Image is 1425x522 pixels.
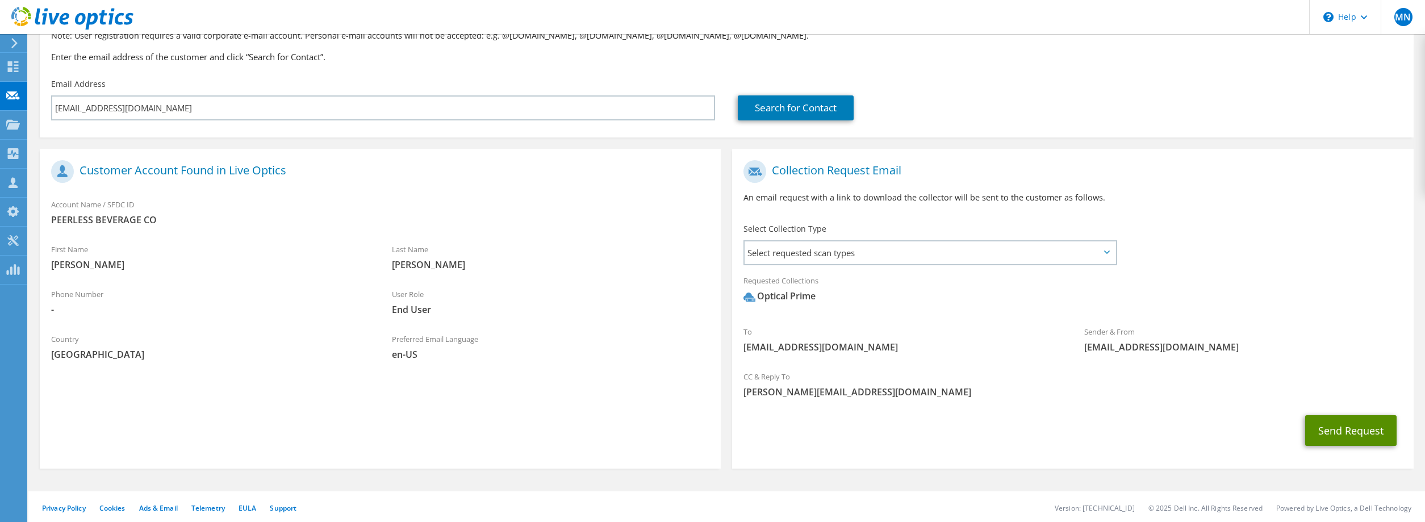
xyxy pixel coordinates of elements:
[738,95,854,120] a: Search for Contact
[732,320,1073,359] div: To
[1148,503,1263,513] li: © 2025 Dell Inc. All Rights Reserved
[51,303,369,316] span: -
[743,160,1396,183] h1: Collection Request Email
[743,341,1062,353] span: [EMAIL_ADDRESS][DOMAIN_NAME]
[381,237,721,277] div: Last Name
[732,365,1413,404] div: CC & Reply To
[51,348,369,361] span: [GEOGRAPHIC_DATA]
[40,193,721,232] div: Account Name / SFDC ID
[1084,341,1402,353] span: [EMAIL_ADDRESS][DOMAIN_NAME]
[392,303,710,316] span: End User
[1073,320,1414,359] div: Sender & From
[51,30,1402,42] p: Note: User registration requires a valid corporate e-mail account. Personal e-mail accounts will ...
[40,327,381,366] div: Country
[51,78,106,90] label: Email Address
[139,503,178,513] a: Ads & Email
[1305,415,1397,446] button: Send Request
[745,241,1115,264] span: Select requested scan types
[40,237,381,277] div: First Name
[1323,12,1334,22] svg: \n
[270,503,296,513] a: Support
[743,290,816,303] div: Optical Prime
[239,503,256,513] a: EULA
[1055,503,1135,513] li: Version: [TECHNICAL_ID]
[381,282,721,321] div: User Role
[42,503,86,513] a: Privacy Policy
[51,214,709,226] span: PEERLESS BEVERAGE CO
[743,191,1402,204] p: An email request with a link to download the collector will be sent to the customer as follows.
[392,348,710,361] span: en-US
[40,282,381,321] div: Phone Number
[51,51,1402,63] h3: Enter the email address of the customer and click “Search for Contact”.
[732,269,1413,314] div: Requested Collections
[191,503,225,513] a: Telemetry
[743,386,1402,398] span: [PERSON_NAME][EMAIL_ADDRESS][DOMAIN_NAME]
[392,258,710,271] span: [PERSON_NAME]
[743,223,826,235] label: Select Collection Type
[381,327,721,366] div: Preferred Email Language
[99,503,126,513] a: Cookies
[51,160,704,183] h1: Customer Account Found in Live Optics
[1394,8,1413,26] span: MN
[51,258,369,271] span: [PERSON_NAME]
[1276,503,1411,513] li: Powered by Live Optics, a Dell Technology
